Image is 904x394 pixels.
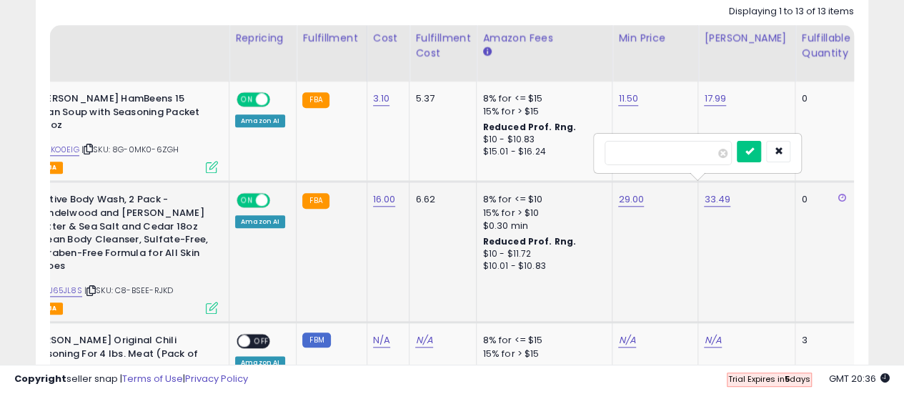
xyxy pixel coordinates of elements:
[238,94,256,106] span: ON
[704,333,721,348] a: N/A
[250,335,273,348] span: OFF
[829,372,890,385] span: 2025-09-16 20:36 GMT
[14,373,248,386] div: seller snap | |
[618,31,692,46] div: Min Price
[482,31,606,46] div: Amazon Fees
[302,333,330,348] small: FBM
[33,144,79,156] a: B012KO0EIG
[268,194,291,207] span: OFF
[482,193,601,206] div: 8% for <= $10
[482,260,601,272] div: $10.01 - $10.83
[36,193,209,276] b: Native Body Wash, 2 Pack - Sandelwood and [PERSON_NAME] Butter & Sea Salt and Cedar 18oz Clean Bo...
[801,193,845,206] div: 0
[373,31,404,46] div: Cost
[302,31,360,46] div: Fulfillment
[618,333,635,348] a: N/A
[704,192,730,207] a: 33.49
[373,92,390,106] a: 3.10
[373,192,396,207] a: 16.00
[482,146,601,158] div: $15.01 - $16.24
[33,285,82,297] a: B0DJ65JL8S
[415,92,465,105] div: 5.37
[482,248,601,260] div: $10 - $11.72
[618,92,638,106] a: 11.50
[482,207,601,220] div: 15% for > $10
[302,92,329,108] small: FBA
[14,372,66,385] strong: Copyright
[704,31,789,46] div: [PERSON_NAME]
[29,334,202,378] b: [PERSON_NAME] Original Chili Seasoning For 4 lbs. Meat (Pack of 3)
[482,105,601,118] div: 15% for > $15
[235,215,285,228] div: Amazon AI
[373,333,390,348] a: N/A
[728,373,810,385] span: Trial Expires in days
[81,144,179,155] span: | SKU: 8G-0MK0-6ZGH
[39,302,63,315] span: FBA
[729,5,854,19] div: Displaying 1 to 13 of 13 items
[84,285,173,296] span: | SKU: C8-BSEE-RJKD
[482,121,576,133] b: Reduced Prof. Rng.
[482,235,576,247] b: Reduced Prof. Rng.
[704,92,726,106] a: 17.99
[415,193,465,206] div: 6.62
[235,114,285,127] div: Amazon AI
[235,31,290,46] div: Repricing
[801,334,845,347] div: 3
[415,31,470,61] div: Fulfillment Cost
[785,373,790,385] b: 5
[618,192,644,207] a: 29.00
[482,220,601,232] div: $0.30 min
[482,334,601,347] div: 8% for <= $15
[801,31,850,61] div: Fulfillable Quantity
[482,92,601,105] div: 8% for <= $15
[302,193,329,209] small: FBA
[482,348,601,360] div: 15% for > $15
[185,372,248,385] a: Privacy Policy
[482,134,601,146] div: $10 - $10.83
[801,92,845,105] div: 0
[415,333,432,348] a: N/A
[482,46,491,59] small: Amazon Fees.
[39,162,63,174] span: FBA
[268,94,291,106] span: OFF
[122,372,183,385] a: Terms of Use
[238,194,256,207] span: ON
[36,92,209,136] b: [PERSON_NAME] HamBeens 15 Bean Soup with Seasoning Packet 20 oz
